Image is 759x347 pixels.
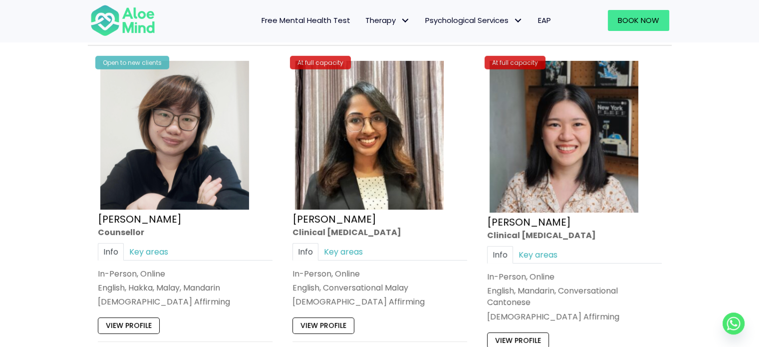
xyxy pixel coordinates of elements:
[487,246,513,263] a: Info
[358,10,418,31] a: TherapyTherapy: submenu
[290,56,351,69] div: At full capacity
[98,282,272,294] p: English, Hakka, Malay, Mandarin
[513,246,563,263] a: Key areas
[292,282,467,294] p: English, Conversational Malay
[608,10,669,31] a: Book Now
[292,318,354,334] a: View profile
[487,271,662,283] div: In-Person, Online
[398,13,413,28] span: Therapy: submenu
[530,10,558,31] a: EAP
[425,15,523,25] span: Psychological Services
[538,15,551,25] span: EAP
[98,318,160,334] a: View profile
[487,215,571,229] a: [PERSON_NAME]
[318,243,368,260] a: Key areas
[485,56,545,69] div: At full capacity
[261,15,350,25] span: Free Mental Health Test
[95,56,169,69] div: Open to new clients
[487,285,662,308] p: English, Mandarin, Conversational Cantonese
[90,4,155,37] img: Aloe mind Logo
[98,296,272,308] div: [DEMOGRAPHIC_DATA] Affirming
[295,61,444,210] img: croped-Anita_Profile-photo-300×300
[511,13,525,28] span: Psychological Services: submenu
[98,268,272,280] div: In-Person, Online
[723,313,745,335] a: Whatsapp
[124,243,174,260] a: Key areas
[292,243,318,260] a: Info
[292,212,376,226] a: [PERSON_NAME]
[490,61,638,213] img: Chen-Wen-profile-photo
[168,10,558,31] nav: Menu
[98,226,272,238] div: Counsellor
[98,212,182,226] a: [PERSON_NAME]
[487,229,662,241] div: Clinical [MEDICAL_DATA]
[418,10,530,31] a: Psychological ServicesPsychological Services: submenu
[618,15,659,25] span: Book Now
[292,296,467,308] div: [DEMOGRAPHIC_DATA] Affirming
[487,311,662,322] div: [DEMOGRAPHIC_DATA] Affirming
[292,268,467,280] div: In-Person, Online
[365,15,410,25] span: Therapy
[292,226,467,238] div: Clinical [MEDICAL_DATA]
[254,10,358,31] a: Free Mental Health Test
[100,61,249,210] img: Yvonne crop Aloe Mind
[98,243,124,260] a: Info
